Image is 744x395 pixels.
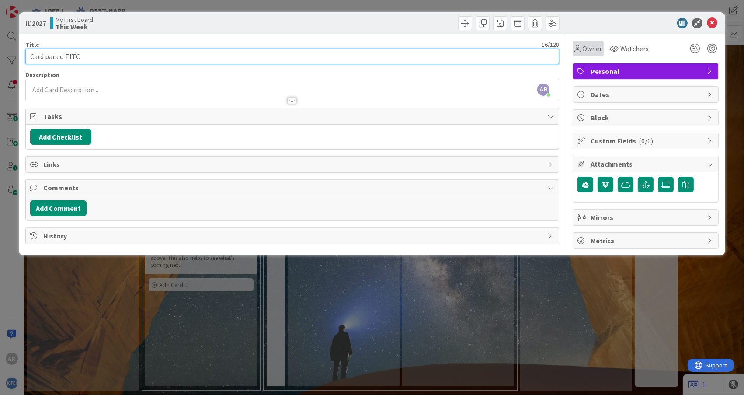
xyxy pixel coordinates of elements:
[591,212,702,223] span: Mirrors
[30,200,87,216] button: Add Comment
[18,1,40,12] span: Support
[591,66,702,77] span: Personal
[591,136,702,146] span: Custom Fields
[32,19,46,28] b: 2027
[43,111,543,122] span: Tasks
[43,159,543,170] span: Links
[639,136,653,145] span: ( 0/0 )
[25,41,39,49] label: Title
[591,89,702,100] span: Dates
[591,159,702,169] span: Attachments
[25,49,560,64] input: type card name here...
[620,43,649,54] span: Watchers
[43,182,543,193] span: Comments
[56,23,93,30] b: This Week
[537,84,549,96] span: AR
[56,16,93,23] span: My First Board
[30,129,91,145] button: Add Checklist
[591,235,702,246] span: Metrics
[43,231,543,241] span: History
[591,112,702,123] span: Block
[25,71,59,79] span: Description
[42,41,560,49] div: 16 / 128
[25,18,46,28] span: ID
[582,43,602,54] span: Owner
